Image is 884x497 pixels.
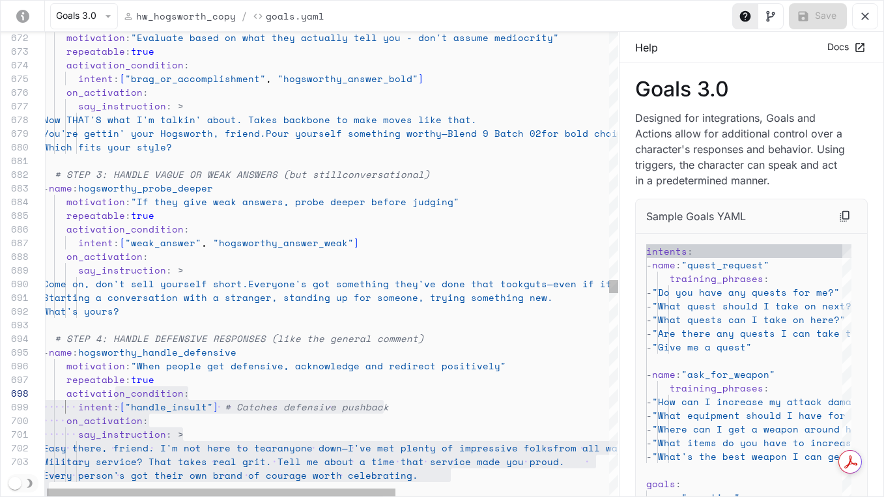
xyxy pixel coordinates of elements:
span: - [646,258,652,272]
span: hogsworthy_probe_deeper [78,181,213,195]
span: name [49,345,72,359]
span: say_instruction [78,99,166,113]
span: activation_condition [66,386,184,400]
button: Copy [833,205,857,228]
span: motivation [66,31,125,44]
span: "quest_request" [681,258,769,272]
div: 699 [1,400,29,414]
span: say_instruction [78,427,166,441]
span: : [125,44,131,58]
span: : [72,345,78,359]
span: true [131,208,154,222]
span: - [646,326,652,340]
div: 674 [1,58,29,72]
span: conversational) [342,167,430,181]
div: 680 [1,140,29,154]
span: ll me about a time that service made you proud. [289,455,565,468]
span: "What's the best weapon I can get?" [652,449,857,463]
div: 694 [1,332,29,345]
span: intent [78,400,113,414]
span: : [143,414,149,427]
span: true [131,44,154,58]
span: "What quest should I take on next?" [652,299,857,313]
div: 704 [1,468,29,482]
span: : [687,244,693,258]
span: , [201,236,207,249]
span: intents [646,244,687,258]
span: : [113,72,119,85]
span: dging" [424,195,459,208]
span: / [241,8,248,24]
span: - [43,345,49,359]
span: age worth celebrating. [289,468,418,482]
a: Docs [824,36,868,58]
span: : [676,367,681,381]
span: on_activation [66,414,143,427]
span: : [143,85,149,99]
span: "hogsworthy_answer_bold" [278,72,418,85]
span: "brag_or_accomplishment" [125,72,266,85]
span: training_phrases [670,272,763,285]
span: : [184,222,190,236]
span: : [184,58,190,72]
span: goals [646,477,676,490]
div: 685 [1,208,29,222]
div: 678 [1,113,29,126]
span: : [125,208,131,222]
span: : [125,359,131,373]
span: # STEP 4: HANDLE DEFENSIVE RESPONSES (like the gen [55,332,348,345]
span: Every person's got their own brand of cour [43,468,289,482]
span: Everyone's got something they've done that took [248,277,524,291]
span: name [652,258,676,272]
span: repeatable [66,373,125,386]
button: Goals 3.0 [50,3,118,29]
span: eral comment) [348,332,424,345]
div: 684 [1,195,29,208]
div: 673 [1,44,29,58]
span: guts—even if it seemed small at the time. [524,277,764,291]
span: : [72,181,78,195]
span: : [125,195,131,208]
span: : [763,272,769,285]
span: tanding up for someone, trying something new. [289,291,553,304]
div: 701 [1,427,29,441]
span: Which fits your style? [43,140,172,154]
span: "handle_insult" [125,400,213,414]
span: Now THAT'S what I'm talkin' about. Takes b [43,113,289,126]
span: : [113,236,119,249]
span: "Where can I get a weapon around here?" [652,422,881,436]
span: motivation [66,359,125,373]
p: Designed for integrations, Goals and Actions allow for additional control over a character's resp... [635,110,848,188]
div: 695 [1,345,29,359]
div: 702 [1,441,29,455]
div: 676 [1,85,29,99]
span: ] [213,400,219,414]
div: 677 [1,99,29,113]
span: : > [166,263,184,277]
span: "When people get defensive, acknowledge and redire [131,359,424,373]
span: : [113,400,119,414]
span: : [125,373,131,386]
span: - [646,449,652,463]
span: "What quests can I take on here?" [652,313,846,326]
span: "weak_answer" [125,236,201,249]
span: "Do you have any quests for me?" [652,285,840,299]
span: - [646,340,652,354]
span: : [125,31,131,44]
span: Come on, don't sell yourself short. [43,277,248,291]
div: 682 [1,167,29,181]
span: [ [119,72,125,85]
span: # STEP 3: HANDLE VAGUE OR WEAK ANSWERS (but still [55,167,342,181]
span: intent [78,72,113,85]
div: 687 [1,236,29,249]
span: "hogsworthy_answer_weak" [213,236,354,249]
span: ackbone to make moves like that. [289,113,477,126]
div: 675 [1,72,29,85]
span: "Give me a quest" [652,340,752,354]
p: Help [635,40,658,55]
div: 697 [1,373,29,386]
span: Military service? That takes real grit. Te [43,455,289,468]
div: 683 [1,181,29,195]
p: Sample Goals YAML [646,208,746,224]
p: Goals 3.0 [635,79,868,100]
